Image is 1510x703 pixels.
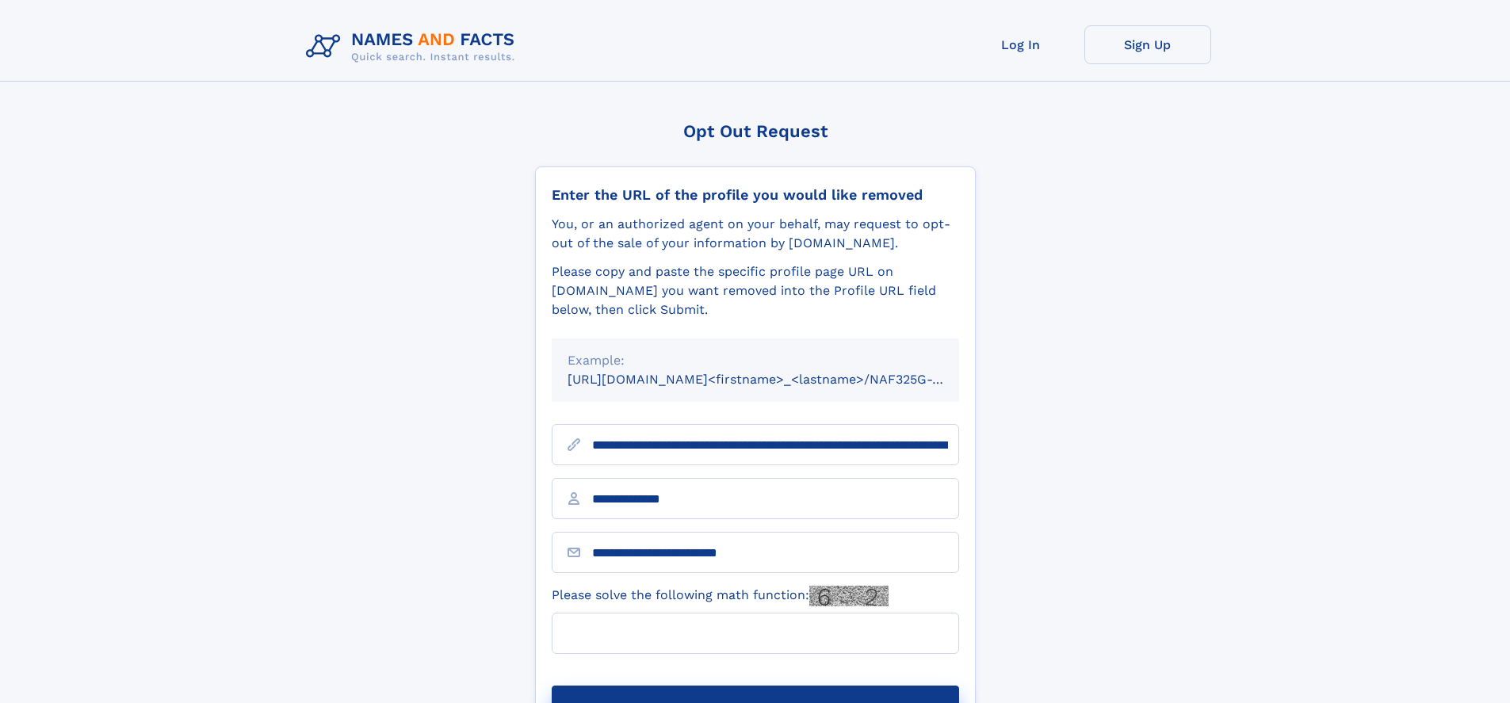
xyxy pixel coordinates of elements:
[1084,25,1211,64] a: Sign Up
[958,25,1084,64] a: Log In
[552,186,959,204] div: Enter the URL of the profile you would like removed
[552,215,959,253] div: You, or an authorized agent on your behalf, may request to opt-out of the sale of your informatio...
[568,351,943,370] div: Example:
[552,586,889,606] label: Please solve the following math function:
[535,121,976,141] div: Opt Out Request
[300,25,528,68] img: Logo Names and Facts
[568,372,989,387] small: [URL][DOMAIN_NAME]<firstname>_<lastname>/NAF325G-xxxxxxxx
[552,262,959,319] div: Please copy and paste the specific profile page URL on [DOMAIN_NAME] you want removed into the Pr...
